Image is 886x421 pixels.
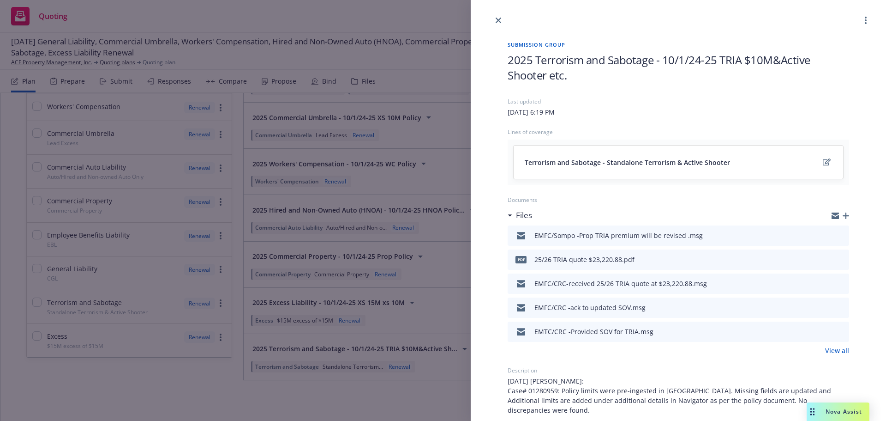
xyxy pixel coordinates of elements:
div: [DATE] 6:19 PM [508,107,555,117]
div: EMFC/CRC -ack to updated SOV.msg [534,303,646,312]
button: preview file [837,302,845,313]
div: Lines of coverage [508,128,849,136]
span: pdf [515,256,527,263]
span: [DATE] [PERSON_NAME]: Case# 01280959: Policy limits were pre-ingested in [GEOGRAPHIC_DATA]. Missi... [508,376,849,415]
div: Drag to move [807,403,818,421]
div: 25/26 TRIA quote $23,220.88.pdf [534,255,635,264]
div: Description [508,366,849,374]
button: preview file [837,326,845,337]
span: Terrorism and Sabotage - Standalone Terrorism & Active Shooter [525,158,730,167]
div: EMFC/CRC-received 25/26 TRIA quote at $23,220.88.msg [534,279,707,288]
div: Files [508,209,532,221]
button: download file [822,230,830,241]
span: Nova Assist [826,408,862,415]
button: download file [822,326,830,337]
button: preview file [837,230,845,241]
a: View all [825,346,849,355]
span: Submission group [508,41,849,49]
a: more [860,15,871,26]
div: EMTC/CRC -Provided SOV for TRIA.msg [534,327,653,336]
div: Documents [508,196,849,204]
button: preview file [837,278,845,289]
button: download file [822,254,830,265]
button: Nova Assist [807,403,869,421]
button: download file [822,302,830,313]
button: preview file [837,254,845,265]
a: close [493,15,504,26]
a: edit [821,157,832,168]
button: download file [822,278,830,289]
div: Last updated [508,98,849,105]
h3: Files [516,209,532,221]
div: EMFC/Sompo -Prop TRIA premium will be revised .msg [534,231,703,240]
span: 2025 Terrorism and Sabotage - 10/1/24-25 TRIA $10M&Active Shooter etc. [508,52,849,83]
